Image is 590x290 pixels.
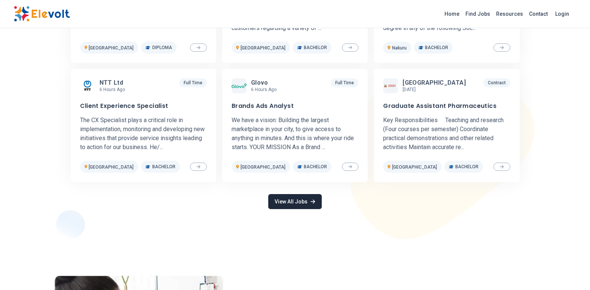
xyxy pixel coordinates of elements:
[80,102,168,110] h3: Client Experience Specialist
[374,69,519,182] a: Kabarak University[GEOGRAPHIC_DATA][DATE]ContractGraduate Assistant PharmaceuticsKey Responsibili...
[403,87,469,93] p: [DATE]
[483,78,510,87] p: Contract
[383,102,496,110] h3: Graduate Assistant Pharmaceutics
[100,87,126,93] p: 6 hours ago
[268,194,321,209] a: View All Jobs
[14,6,70,22] img: Elevolt
[80,78,95,94] img: NTT Ltd
[80,116,207,152] p: The CX Specialist plays a critical role in implementation, monitoring and developing new initiati...
[331,78,358,87] p: Full Time
[304,45,327,51] span: Bachelor
[241,45,285,51] span: [GEOGRAPHIC_DATA]
[392,45,407,51] span: Nakuru
[403,79,466,87] span: [GEOGRAPHIC_DATA]
[100,79,123,87] span: NTT Ltd
[71,69,216,182] a: NTT LtdNTT Ltd6 hours agoFull TimeClient Experience SpecialistThe CX Specialist plays a critical ...
[304,164,327,170] span: Bachelor
[232,102,294,110] h3: Brands Ads Analyst
[526,8,551,20] a: Contact
[152,45,172,51] span: Diploma
[179,78,207,87] p: Full Time
[89,164,134,170] span: [GEOGRAPHIC_DATA]
[383,84,398,87] img: Kabarak University
[392,164,437,170] span: [GEOGRAPHIC_DATA]
[232,116,358,152] p: We have a vision: Building the largest marketplace in your city, to give access to anything in mi...
[152,164,175,170] span: Bachelor
[551,6,574,21] a: Login
[89,45,134,51] span: [GEOGRAPHIC_DATA]
[222,69,368,182] a: GlovoGlovo6 hours agoFull TimeBrands Ads AnalystWe have a vision: Building the largest marketplac...
[493,8,526,20] a: Resources
[383,116,510,152] p: Key Responsibilities Teaching and research (Four courses per semester) Coordinate practical demon...
[232,84,247,88] img: Glovo
[241,164,285,170] span: [GEOGRAPHIC_DATA]
[425,45,448,51] span: Bachelor
[455,164,479,170] span: Bachelor
[251,79,268,87] span: Glovo
[553,254,590,290] iframe: Chat Widget
[251,87,276,93] p: 6 hours ago
[462,8,493,20] a: Find Jobs
[441,8,462,20] a: Home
